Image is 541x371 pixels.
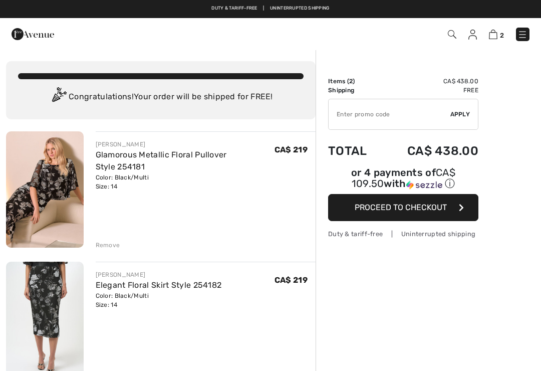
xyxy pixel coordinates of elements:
div: Duty & tariff-free | Uninterrupted shipping [328,229,478,239]
a: 2 [489,28,504,40]
span: CA$ 109.50 [352,166,455,190]
div: Color: Black/Multi Size: 14 [96,173,275,191]
div: or 4 payments of with [328,168,478,191]
img: 1ère Avenue [12,24,54,44]
span: 2 [349,78,353,85]
div: or 4 payments ofCA$ 109.50withSezzle Click to learn more about Sezzle [328,168,478,194]
div: Congratulations! Your order will be shipped for FREE! [18,87,304,107]
img: My Info [468,30,477,40]
span: CA$ 219 [275,275,308,285]
img: Shopping Bag [489,30,497,39]
td: CA$ 438.00 [381,134,478,168]
img: Glamorous Metallic Floral Pullover Style 254181 [6,131,84,248]
span: Apply [450,110,470,119]
div: [PERSON_NAME] [96,270,222,279]
td: Total [328,134,381,168]
button: Proceed to Checkout [328,194,478,221]
div: Color: Black/Multi Size: 14 [96,291,222,309]
span: Proceed to Checkout [355,203,447,212]
img: Congratulation2.svg [49,87,69,107]
a: Glamorous Metallic Floral Pullover Style 254181 [96,150,227,171]
td: Shipping [328,86,381,95]
span: CA$ 219 [275,145,308,154]
a: 1ère Avenue [12,29,54,38]
td: Free [381,86,478,95]
img: Search [448,30,456,39]
div: [PERSON_NAME] [96,140,275,149]
a: Elegant Floral Skirt Style 254182 [96,280,222,290]
td: CA$ 438.00 [381,77,478,86]
td: Items ( ) [328,77,381,86]
img: Sezzle [406,180,442,190]
img: Menu [517,30,527,40]
span: 2 [500,32,504,39]
input: Promo code [329,99,450,129]
div: Remove [96,241,120,250]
